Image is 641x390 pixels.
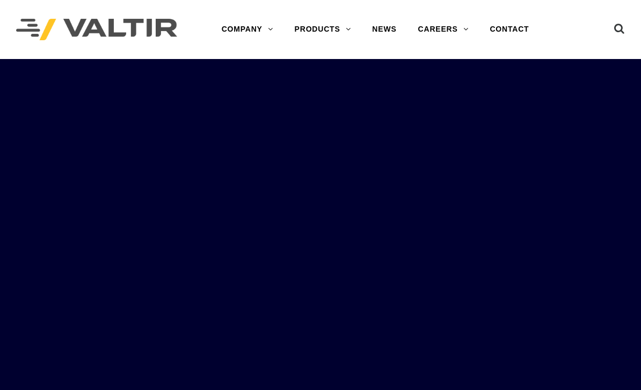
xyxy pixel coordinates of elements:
[479,19,540,40] a: CONTACT
[407,19,479,40] a: CAREERS
[211,19,284,40] a: COMPANY
[16,19,177,41] img: Valtir
[361,19,407,40] a: NEWS
[284,19,362,40] a: PRODUCTS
